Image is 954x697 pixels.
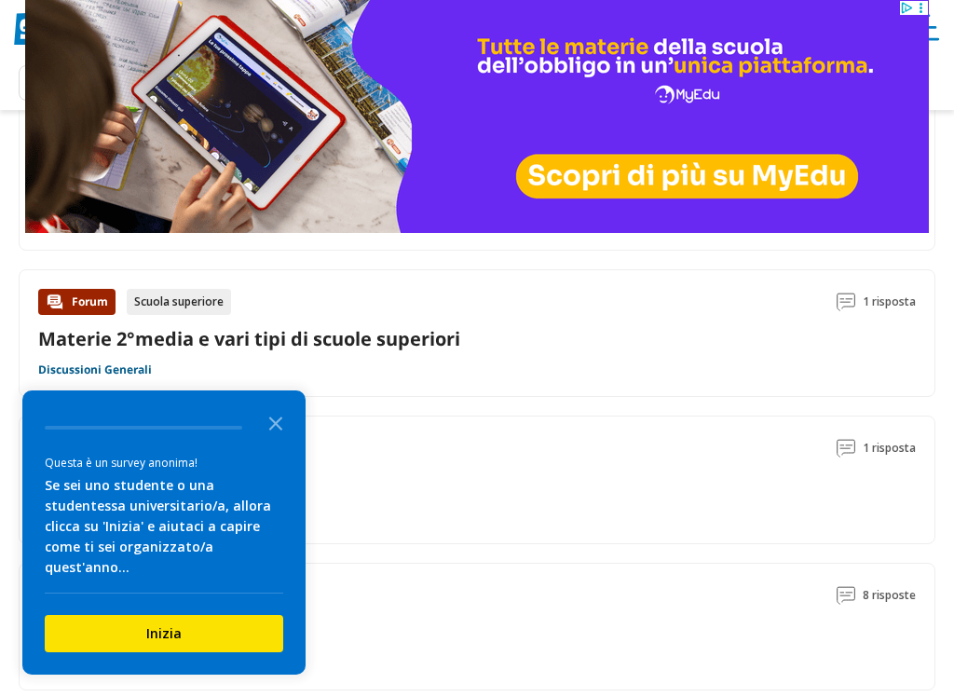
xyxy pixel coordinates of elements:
[837,586,855,605] img: Commenti lettura
[22,390,306,675] div: Survey
[45,615,283,652] button: Inizia
[19,65,92,101] button: Filtra
[863,435,916,461] span: 1 risposta
[257,403,294,441] button: Close the survey
[38,362,152,377] a: Discussioni Generali
[38,289,116,315] div: Forum
[127,289,231,315] div: Scuola superiore
[38,326,460,351] a: Materie 2°media e vari tipi di scuole superiori
[863,289,916,315] span: 1 risposta
[46,293,64,311] img: Forum contenuto
[837,293,855,311] img: Commenti lettura
[45,454,283,471] div: Questa è un survey anonima!
[863,582,916,608] span: 8 risposte
[45,475,283,578] div: Se sei uno studente o una studentessa universitario/a, allora clicca su 'Inizia' e aiutaci a capi...
[837,439,855,458] img: Commenti lettura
